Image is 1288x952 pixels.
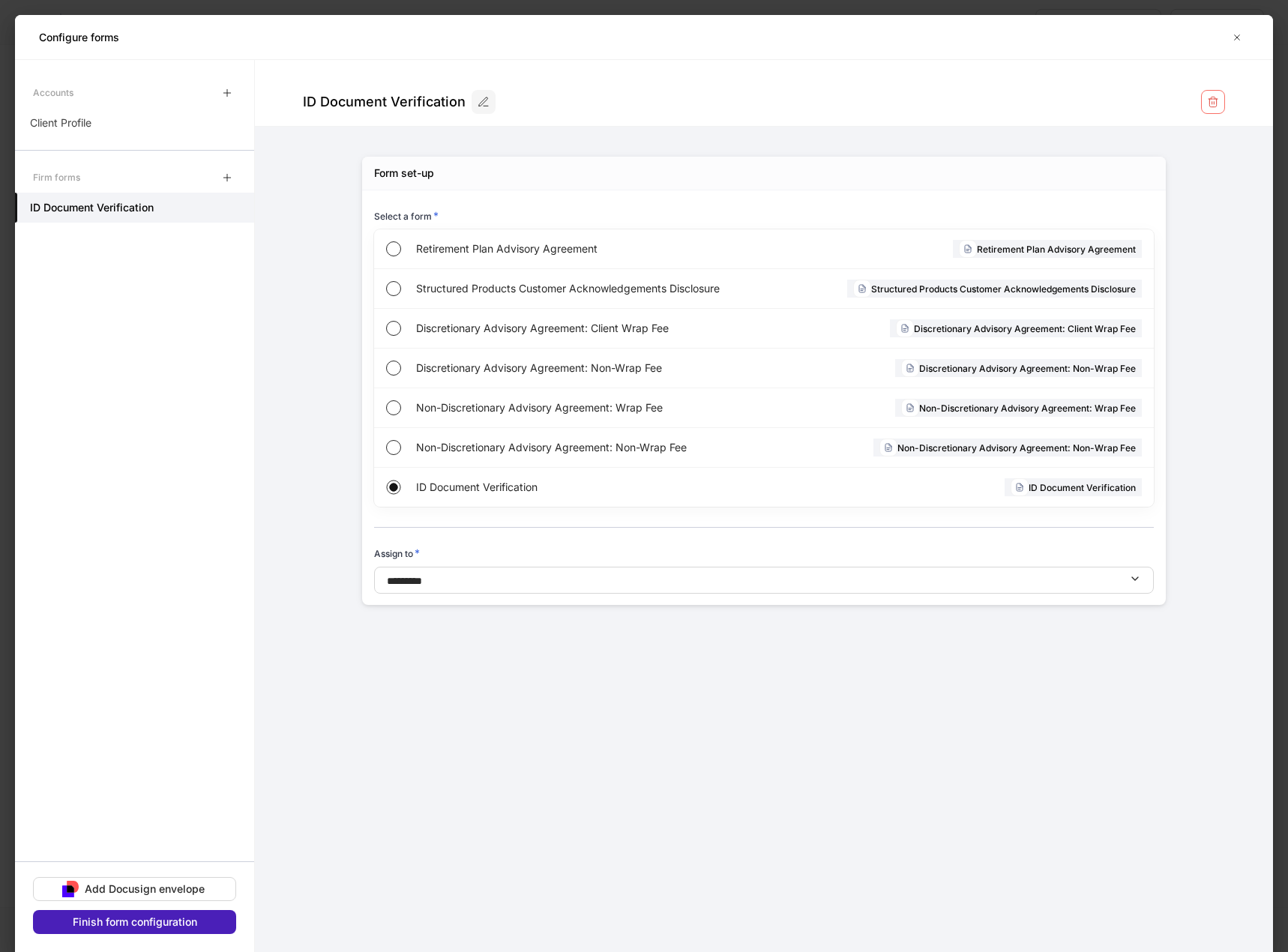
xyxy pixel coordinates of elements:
div: Firm forms [33,164,80,190]
div: Form set-up [374,166,434,181]
a: Client Profile [15,108,254,138]
p: Client Profile [30,115,91,130]
div: Retirement Plan Advisory Agreement [953,240,1142,258]
div: Finish form configuration [73,915,197,930]
h5: Configure forms [39,30,119,45]
div: Non-Discretionary Advisory Agreement: Non-Wrap Fee [873,439,1142,457]
div: Accounts [33,79,73,106]
h6: Select a form [374,208,439,223]
div: Discretionary Advisory Agreement: Non-Wrap Fee [895,359,1142,377]
button: Finish form configuration [33,910,236,934]
span: Discretionary Advisory Agreement: Non-Wrap Fee [416,361,767,376]
span: Retirement Plan Advisory Agreement [416,241,763,256]
h5: ID Document Verification [30,200,154,215]
div: Non-Discretionary Advisory Agreement: Wrap Fee [895,399,1142,417]
span: Non-Discretionary Advisory Agreement: Non-Wrap Fee [416,440,768,455]
button: Add Docusign envelope [33,877,236,901]
span: Discretionary Advisory Agreement: Client Wrap Fee [416,321,768,336]
span: Structured Products Customer Acknowledgements Disclosure [416,281,771,296]
div: Discretionary Advisory Agreement: Client Wrap Fee [890,319,1142,337]
h6: Assign to [374,546,420,561]
div: Add Docusign envelope [85,882,205,897]
div: ID Document Verification [303,93,466,111]
div: Structured Products Customer Acknowledgements Disclosure [847,280,1142,298]
span: ID Document Verification [416,480,759,495]
a: ID Document Verification [15,193,254,223]
span: Non-Discretionary Advisory Agreement: Wrap Fee [416,400,767,415]
div: ID Document Verification [1005,478,1142,496]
